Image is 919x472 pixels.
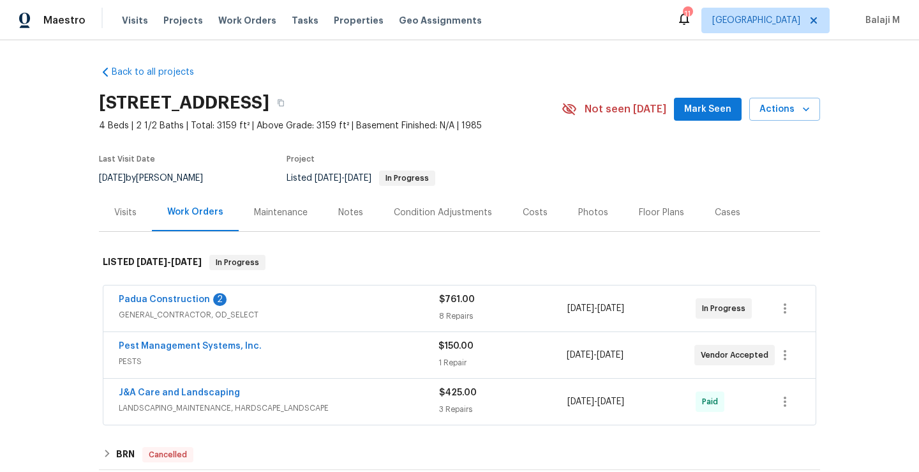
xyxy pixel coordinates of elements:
span: Work Orders [218,14,276,27]
div: Costs [523,206,548,219]
span: [DATE] [597,304,624,313]
span: [DATE] [171,257,202,266]
span: - [567,395,624,408]
div: 11 [683,8,692,20]
span: Listed [287,174,435,183]
a: Pest Management Systems, Inc. [119,342,262,351]
span: Tasks [292,16,318,25]
span: [DATE] [315,174,341,183]
h2: [STREET_ADDRESS] [99,96,269,109]
div: Notes [338,206,363,219]
span: Not seen [DATE] [585,103,666,116]
span: 4 Beds | 2 1/2 Baths | Total: 3159 ft² | Above Grade: 3159 ft² | Basement Finished: N/A | 1985 [99,119,562,132]
span: Project [287,155,315,163]
div: BRN Cancelled [99,439,820,470]
div: Photos [578,206,608,219]
span: [DATE] [567,397,594,406]
span: Geo Assignments [399,14,482,27]
span: Actions [759,102,810,118]
span: [DATE] [99,174,126,183]
span: $761.00 [439,295,475,304]
span: [DATE] [597,397,624,406]
span: Vendor Accepted [701,349,773,362]
span: LANDSCAPING_MAINTENANCE, HARDSCAPE_LANDSCAPE [119,402,439,415]
div: 3 Repairs [439,403,567,416]
button: Mark Seen [674,98,742,121]
div: LISTED [DATE]-[DATE]In Progress [99,242,820,283]
div: 1 Repair [438,356,566,369]
div: Work Orders [167,206,223,218]
span: [DATE] [137,257,167,266]
span: Balaji M [860,14,900,27]
span: Mark Seen [684,102,731,118]
div: Floor Plans [639,206,684,219]
span: Cancelled [144,448,192,461]
span: - [567,349,624,362]
span: In Progress [702,302,751,315]
div: Visits [114,206,137,219]
div: by [PERSON_NAME] [99,171,218,186]
span: Properties [334,14,384,27]
a: J&A Care and Landscaping [119,388,240,397]
span: Last Visit Date [99,155,155,163]
span: Maestro [43,14,86,27]
span: In Progress [211,256,264,269]
h6: BRN [116,447,135,462]
div: 2 [213,293,227,306]
div: Cases [715,206,740,219]
span: - [315,174,371,183]
span: Visits [122,14,148,27]
a: Back to all projects [99,66,221,79]
div: Maintenance [254,206,308,219]
span: [DATE] [597,351,624,360]
span: Projects [163,14,203,27]
button: Actions [749,98,820,121]
span: - [137,257,202,266]
div: Condition Adjustments [394,206,492,219]
a: Padua Construction [119,295,210,304]
h6: LISTED [103,255,202,270]
span: [DATE] [567,351,594,360]
span: $425.00 [439,388,477,397]
span: - [567,302,624,315]
span: [GEOGRAPHIC_DATA] [712,14,800,27]
span: In Progress [380,174,434,182]
span: [DATE] [567,304,594,313]
span: [DATE] [345,174,371,183]
span: PESTS [119,355,438,368]
div: 8 Repairs [439,310,567,323]
span: GENERAL_CONTRACTOR, OD_SELECT [119,308,439,321]
span: Paid [702,395,723,408]
button: Copy Address [269,91,292,114]
span: $150.00 [438,342,474,351]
